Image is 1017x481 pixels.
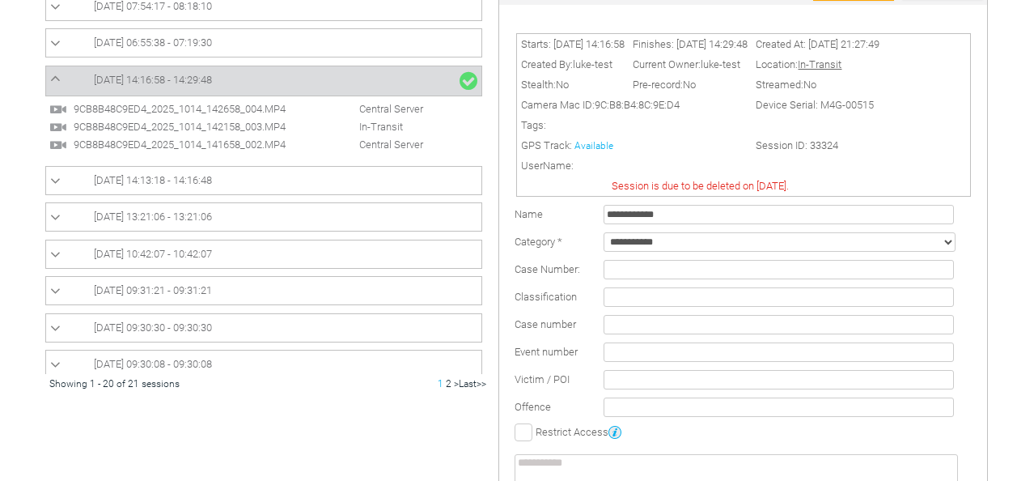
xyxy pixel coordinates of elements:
span: [DATE] 10:42:07 - 10:42:07 [94,248,212,260]
span: Device Serial: [756,99,818,111]
span: 9C:B8:B4:8C:9E:D4 [595,99,680,111]
label: Name [515,208,543,220]
span: 1 [438,378,443,389]
a: [DATE] 09:31:21 - 09:31:21 [50,281,477,300]
img: video24.svg [49,100,67,118]
span: 9CB8B48C9ED4_2025_1014_142158_003.MP4 [70,121,316,133]
span: Victim / POI [515,373,570,385]
a: [DATE] 14:13:18 - 14:16:48 [50,171,477,190]
span: Case number [515,318,576,330]
a: [DATE] 06:55:38 - 07:19:30 [50,33,477,53]
span: [DATE] 14:29:48 [676,38,748,50]
td: Restrict Access [511,421,983,442]
span: 9CB8B48C9ED4_2025_1014_141658_002.MP4 [70,138,316,151]
td: Created By: [517,54,629,74]
span: [DATE] 14:16:58 [553,38,625,50]
td: Streamed: [752,74,884,95]
td: Current Owner: [629,54,752,74]
span: luke-test [573,58,612,70]
span: Central Server [319,138,431,151]
span: In-Transit [798,58,841,70]
a: [DATE] 09:30:30 - 09:30:30 [50,318,477,338]
span: [DATE] 09:31:21 - 09:31:21 [94,284,212,296]
a: 9CB8B48C9ED4_2025_1014_142158_003.MP4 In-Transit [49,120,411,132]
a: [DATE] 10:42:07 - 10:42:07 [50,245,477,264]
span: [DATE] 09:30:08 - 09:30:08 [94,358,212,370]
span: [DATE] 13:21:06 - 13:21:06 [94,211,212,223]
span: Case Number: [515,263,580,275]
span: [DATE] 09:30:30 - 09:30:30 [94,321,212,334]
span: [DATE] 21:27:49 [808,38,879,50]
span: Event number [515,346,578,358]
span: Session is due to be deleted on [DATE]. [612,180,789,192]
a: 9CB8B48C9ED4_2025_1014_142658_004.MP4 Central Server [49,102,431,114]
td: Pre-record: [629,74,752,95]
span: UserName: [521,160,574,172]
td: Stealth: [517,74,629,95]
span: [DATE] 14:13:18 - 14:16:48 [94,174,212,186]
a: 2 [446,378,451,389]
span: luke-test [701,58,740,70]
a: Available [574,140,613,151]
img: video24.svg [49,118,67,136]
span: No [803,79,816,91]
span: Created At: [756,38,806,50]
td: Location: [752,54,884,74]
a: Last>> [459,378,486,389]
span: [DATE] 14:16:58 - 14:29:48 [94,74,212,86]
label: Category * [515,236,562,248]
span: Tags: [521,119,546,131]
span: 9CB8B48C9ED4_2025_1014_142658_004.MP4 [70,103,316,115]
span: Showing 1 - 20 of 21 sessions [49,378,180,389]
span: No [683,79,696,91]
span: GPS Track: [521,139,572,151]
a: [DATE] 14:16:58 - 14:29:48 [50,70,477,92]
a: > [454,378,459,389]
a: [DATE] 09:30:08 - 09:30:08 [50,355,477,374]
span: M4G-00515 [820,99,874,111]
span: Central Server [319,103,431,115]
span: Offence [515,401,551,413]
img: video24.svg [49,136,67,154]
span: Session ID: [756,139,807,151]
span: Starts: [521,38,551,50]
span: Classification [515,291,577,303]
span: No [556,79,569,91]
a: [DATE] 13:21:06 - 13:21:06 [50,207,477,227]
span: 33324 [810,139,838,151]
span: Finishes: [633,38,674,50]
a: 9CB8B48C9ED4_2025_1014_141658_002.MP4 Central Server [49,138,431,150]
span: [DATE] 06:55:38 - 07:19:30 [94,36,212,49]
td: Camera Mac ID: [517,95,752,115]
span: In-Transit [319,121,411,133]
